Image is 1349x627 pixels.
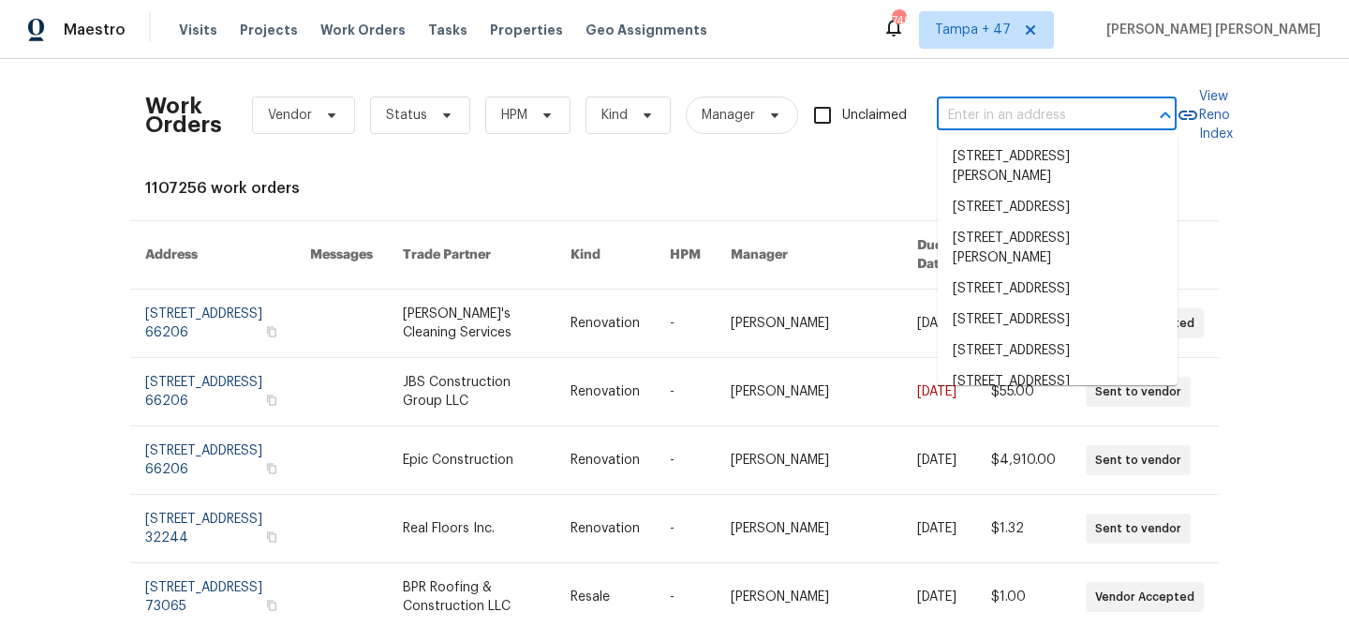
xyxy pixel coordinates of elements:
li: [STREET_ADDRESS] [938,192,1178,223]
th: Messages [295,221,388,290]
td: Renovation [556,495,655,563]
td: JBS Construction Group LLC [388,358,556,426]
span: Tasks [428,23,467,37]
td: - [655,426,716,495]
span: [PERSON_NAME] [PERSON_NAME] [1099,21,1321,39]
button: Copy Address [263,597,280,614]
li: [STREET_ADDRESS][PERSON_NAME] [938,223,1178,274]
span: Status [386,106,427,125]
li: [STREET_ADDRESS] [938,305,1178,336]
td: [PERSON_NAME]'s Cleaning Services [388,290,556,358]
td: [PERSON_NAME] [716,426,902,495]
span: HPM [501,106,527,125]
button: Copy Address [263,392,280,409]
td: Renovation [556,290,655,358]
td: - [655,358,716,426]
span: Kind [601,106,628,125]
td: [PERSON_NAME] [716,495,902,563]
td: Epic Construction [388,426,556,495]
span: Tampa + 47 [935,21,1011,39]
td: - [655,290,716,358]
input: Enter in an address [937,101,1124,130]
th: Due Date [902,221,976,290]
td: [PERSON_NAME] [716,358,902,426]
li: [STREET_ADDRESS][PERSON_NAME] [938,142,1178,192]
span: Unclaimed [842,106,907,126]
button: Close [1152,102,1179,128]
button: Copy Address [263,323,280,340]
th: Trade Partner [388,221,556,290]
td: - [655,495,716,563]
div: 1107256 work orders [145,179,1204,198]
span: Geo Assignments [586,21,707,39]
button: Copy Address [263,529,280,545]
button: Copy Address [263,460,280,477]
a: View Reno Index [1177,87,1233,143]
span: Visits [179,21,217,39]
th: HPM [655,221,716,290]
td: Real Floors Inc. [388,495,556,563]
th: Kind [556,221,655,290]
h2: Work Orders [145,97,222,134]
span: Vendor [268,106,312,125]
td: Renovation [556,426,655,495]
span: Work Orders [320,21,406,39]
span: Manager [702,106,755,125]
span: Projects [240,21,298,39]
span: Properties [490,21,563,39]
span: Maestro [64,21,126,39]
th: Manager [716,221,902,290]
th: Address [130,221,295,290]
li: [STREET_ADDRESS][PERSON_NAME] [938,366,1178,417]
div: 749 [892,11,905,30]
td: [PERSON_NAME] [716,290,902,358]
td: Renovation [556,358,655,426]
li: [STREET_ADDRESS] [938,274,1178,305]
li: [STREET_ADDRESS] [938,336,1178,366]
